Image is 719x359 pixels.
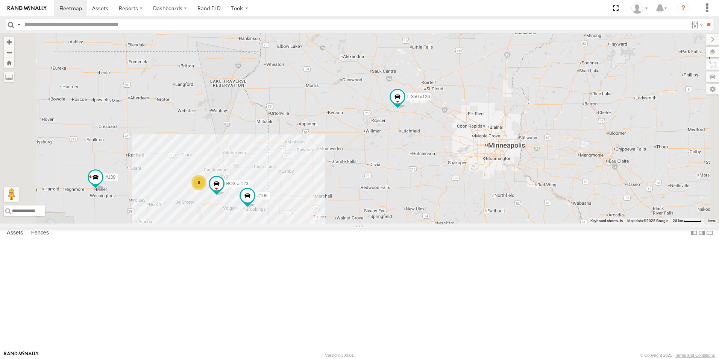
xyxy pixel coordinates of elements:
label: Dock Summary Table to the Left [690,228,698,239]
label: Measure [4,71,14,82]
div: Devan Weelborg [629,3,651,14]
span: 20 km [673,219,683,223]
label: Dock Summary Table to the Right [698,228,705,239]
button: Zoom in [4,37,14,47]
label: Map Settings [706,84,719,94]
button: Zoom Home [4,58,14,68]
button: Map Scale: 20 km per 45 pixels [670,218,704,224]
span: Map data ©2025 Google [627,219,668,223]
label: Search Query [16,19,22,30]
label: Search Filter Options [688,19,704,30]
button: Drag Pegman onto the map to open Street View [4,187,19,202]
button: Keyboard shortcuts [590,218,623,224]
span: BOX # 123 [226,181,249,186]
span: #105 [257,193,267,199]
span: f- 350 #126 [407,94,430,99]
label: Fences [27,228,53,238]
div: 6 [191,175,206,190]
a: Terms (opens in new tab) [708,219,716,222]
a: Terms and Conditions [675,353,715,357]
label: Hide Summary Table [706,228,713,239]
div: Version: 308.01 [325,353,354,357]
span: #139 [105,175,115,180]
a: Visit our Website [4,351,39,359]
div: © Copyright 2025 - [640,353,715,357]
label: Assets [3,228,27,238]
img: rand-logo.svg [8,6,47,11]
i: ? [677,2,689,14]
button: Zoom out [4,47,14,58]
